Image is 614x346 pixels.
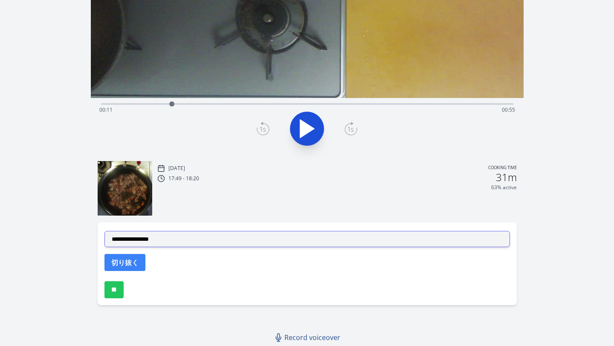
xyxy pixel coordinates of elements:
button: 切り抜く [104,254,145,271]
p: [DATE] [168,165,185,172]
p: 17:49 - 18:20 [168,175,199,182]
span: 00:55 [502,106,515,113]
span: Record voiceover [284,332,340,343]
h2: 31m [496,172,517,182]
a: Record voiceover [271,329,345,346]
p: 63% active [491,184,517,191]
img: 251005085027_thumb.jpeg [98,161,152,216]
p: Cooking time [488,164,517,172]
span: 00:11 [99,106,113,113]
